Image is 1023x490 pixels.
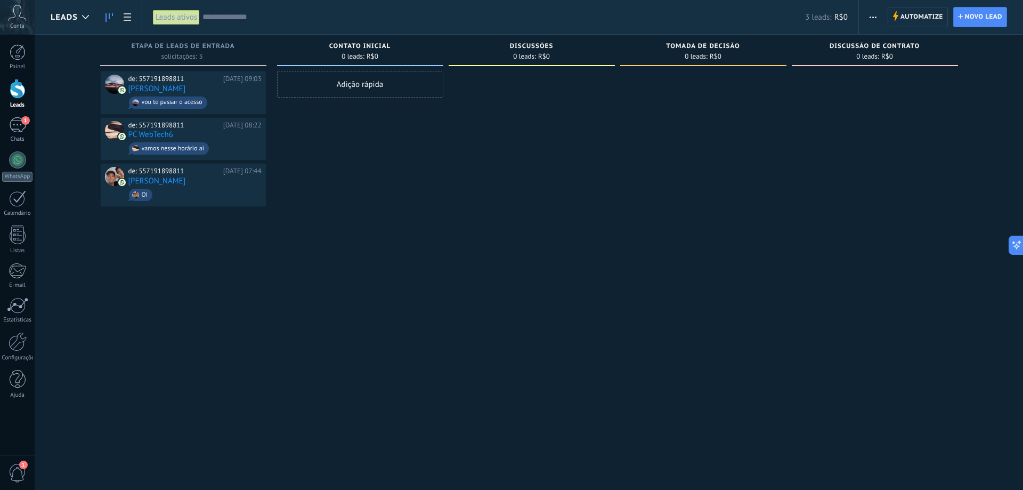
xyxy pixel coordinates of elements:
button: Mais [865,7,881,27]
div: [DATE] 07:44 [223,167,262,175]
a: Leads [100,7,118,28]
a: PC WebTech6 [128,130,173,139]
span: 0 leads: [513,53,536,60]
div: Pedro Paulo [105,75,124,94]
div: WhatsApp [2,172,33,182]
div: Estatísticas [2,317,33,324]
div: Painel [2,63,33,70]
a: Lista [118,7,136,28]
span: Etapa de leads de entrada [131,43,234,50]
a: [PERSON_NAME] [128,176,186,186]
div: Configurações [2,355,33,362]
span: R$0 [881,53,893,60]
div: [DATE] 08:22 [223,121,262,130]
div: Chats [2,136,33,143]
a: Novo lead [953,7,1007,27]
span: 3 leads: [805,12,831,22]
div: [DATE] 09:03 [223,75,262,83]
div: Discussão de contrato [797,43,953,52]
span: Discussões [510,43,554,50]
span: solicitações: 3 [161,53,203,60]
div: PC WebTech6 [105,121,124,140]
div: Adição rápida [277,71,443,98]
span: R$0 [710,53,721,60]
span: Discussão de contrato [830,43,920,50]
span: Novo lead [965,7,1002,27]
div: Leads ativos [153,10,200,25]
img: com.amocrm.amocrmwa.svg [118,86,126,94]
div: E-mail [2,282,33,289]
div: vou te passar o acesso [142,99,202,106]
span: 0 leads: [685,53,708,60]
div: de: 557191898811 [128,121,220,130]
div: Leads [2,102,33,109]
a: Automatize [888,7,948,27]
img: com.amocrm.amocrmwa.svg [118,133,126,140]
div: Ajuda [2,392,33,399]
span: Contato inicial [329,43,391,50]
div: Etapa de leads de entrada [105,43,261,52]
div: Listas [2,247,33,254]
span: R$0 [538,53,550,60]
div: vamos nesse horário ai [142,145,204,152]
a: [PERSON_NAME] [128,84,186,93]
div: de: 557191898811 [128,167,220,175]
div: Tomada de decisão [626,43,781,52]
span: 0 leads: [856,53,879,60]
span: 0 leads: [342,53,364,60]
span: R$0 [367,53,378,60]
div: Contato inicial [282,43,438,52]
span: Automatize [900,7,943,27]
div: Discussões [454,43,610,52]
div: Calendário [2,210,33,217]
span: 1 [19,461,28,469]
span: Conta [10,23,25,30]
div: Joakim R [105,167,124,186]
img: com.amocrm.amocrmwa.svg [118,179,126,186]
span: Leads [51,12,78,22]
span: R$0 [834,12,848,22]
span: 1 [21,116,30,125]
span: Tomada de decisão [666,43,740,50]
div: de: 557191898811 [128,75,220,83]
div: OI [142,191,148,199]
